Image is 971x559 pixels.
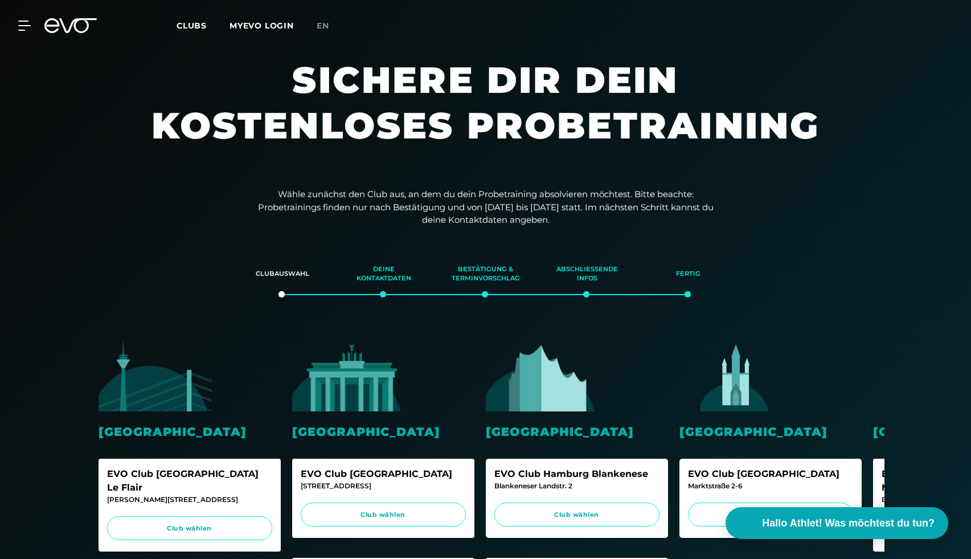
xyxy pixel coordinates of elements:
[301,481,466,491] div: [STREET_ADDRESS]
[144,57,827,171] h1: Sichere dir dein kostenloses Probetraining
[726,507,948,539] button: Hallo Athlet! Was möchtest du tun?
[688,503,853,527] a: Club wählen
[177,20,230,31] a: Clubs
[118,524,261,533] span: Club wählen
[688,467,853,481] div: EVO Club [GEOGRAPHIC_DATA]
[99,423,281,440] div: [GEOGRAPHIC_DATA]
[449,259,522,289] div: Bestätigung & Terminvorschlag
[347,259,420,289] div: Deine Kontaktdaten
[494,503,659,527] a: Club wählen
[505,510,649,520] span: Club wählen
[688,481,853,491] div: Marktstraße 2-6
[486,423,668,440] div: [GEOGRAPHIC_DATA]
[317,21,329,31] span: en
[679,423,862,440] div: [GEOGRAPHIC_DATA]
[699,510,842,520] span: Club wählen
[312,510,455,520] span: Club wählen
[494,481,659,491] div: Blankeneser Landstr. 2
[652,259,725,289] div: Fertig
[107,495,272,505] div: [PERSON_NAME][STREET_ADDRESS]
[107,516,272,541] a: Club wählen
[177,21,207,31] span: Clubs
[551,259,624,289] div: Abschließende Infos
[301,503,466,527] a: Club wählen
[107,467,272,495] div: EVO Club [GEOGRAPHIC_DATA] Le Flair
[301,467,466,481] div: EVO Club [GEOGRAPHIC_DATA]
[292,423,474,440] div: [GEOGRAPHIC_DATA]
[246,259,319,289] div: Clubauswahl
[99,340,212,411] img: evofitness
[230,21,294,31] a: MYEVO LOGIN
[258,188,714,227] p: Wähle zunächst den Club aus, an dem du dein Probetraining absolvieren möchtest. Bitte beachte: Pr...
[317,19,343,32] a: en
[486,340,600,411] img: evofitness
[679,340,793,411] img: evofitness
[292,340,406,411] img: evofitness
[762,516,935,531] span: Hallo Athlet! Was möchtest du tun?
[494,467,659,481] div: EVO Club Hamburg Blankenese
